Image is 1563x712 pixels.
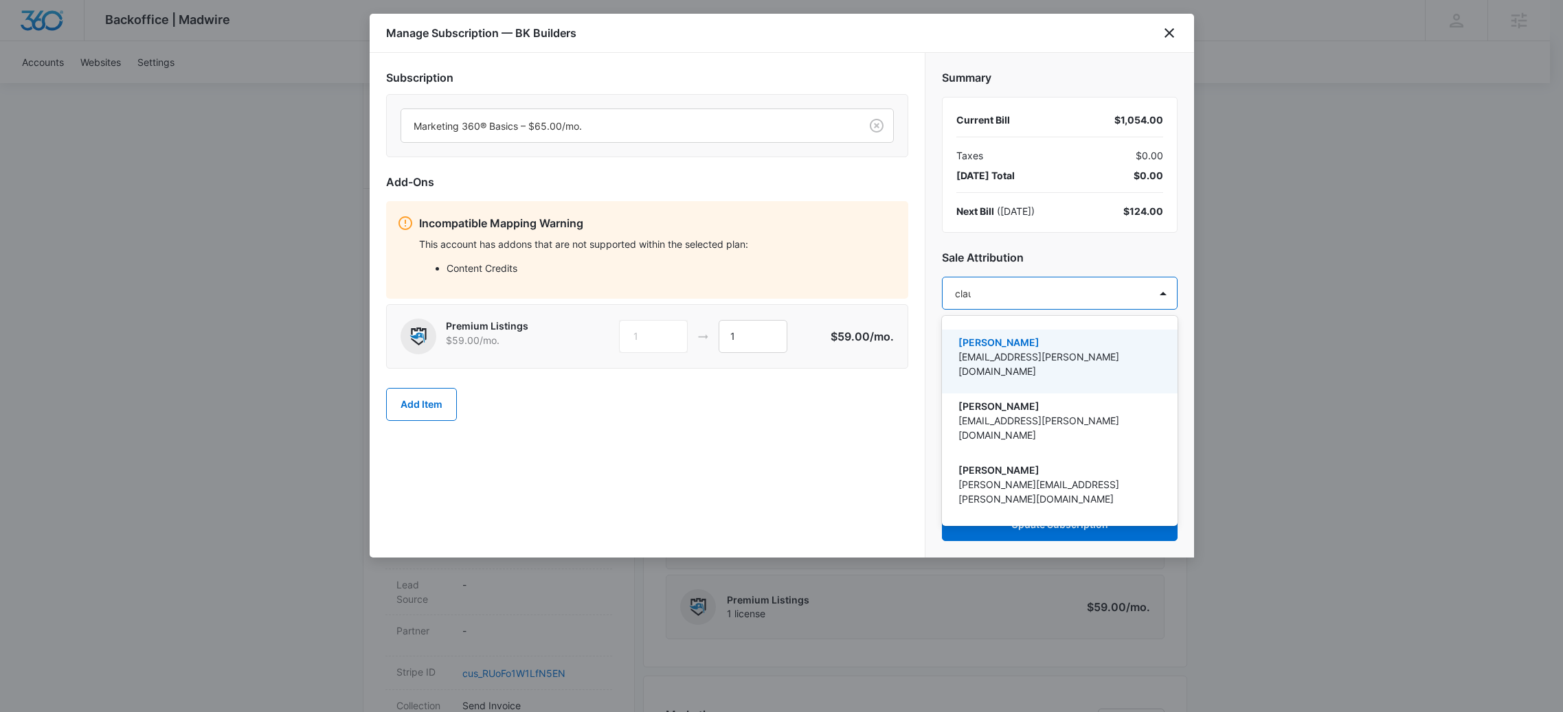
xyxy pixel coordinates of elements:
p: [PERSON_NAME] [958,335,1158,349]
p: [PERSON_NAME][EMAIL_ADDRESS][PERSON_NAME][DOMAIN_NAME] [958,477,1158,506]
p: [EMAIL_ADDRESS][PERSON_NAME][DOMAIN_NAME] [958,349,1158,378]
p: [EMAIL_ADDRESS][PERSON_NAME][DOMAIN_NAME] [958,413,1158,442]
p: [PERSON_NAME] [958,399,1158,413]
p: [PERSON_NAME] [958,463,1158,477]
